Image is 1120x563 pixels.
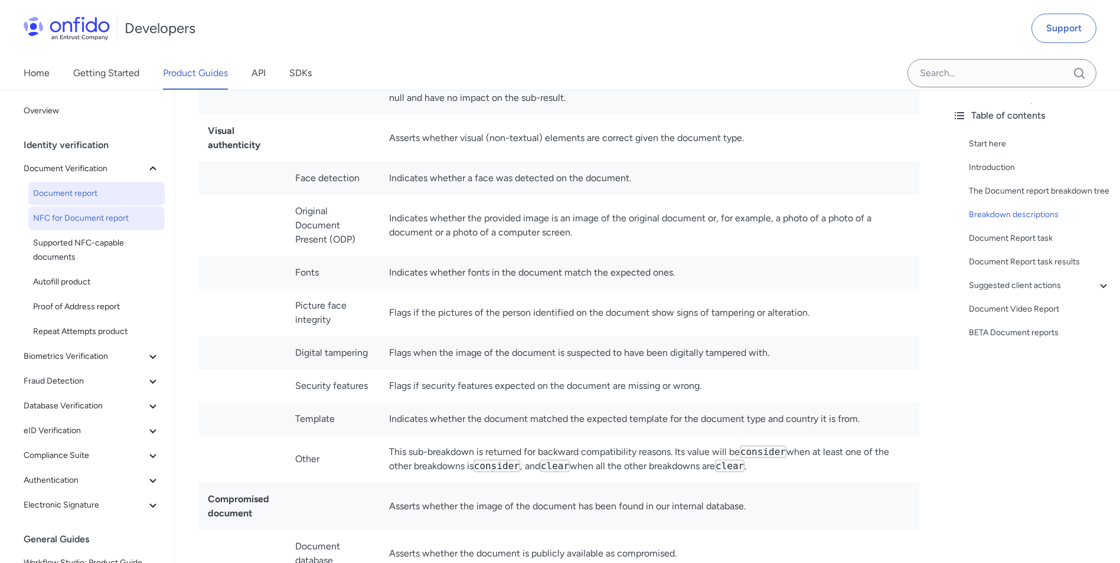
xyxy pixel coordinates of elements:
[19,369,165,393] button: Fraud Detection
[28,182,165,205] a: Document report
[208,125,260,150] strong: Visual authenticity
[969,161,1111,175] a: Introduction
[24,473,146,487] span: Authentication
[208,493,269,519] strong: Compromised document
[24,399,146,413] span: Database Verification
[380,402,919,436] td: Indicates whether the document matched the expected template for the document type and country it...
[380,436,919,483] td: This sub-breakdown is returned for backward compatibility reasons. Its value will be when at leas...
[24,528,169,551] div: General Guides
[286,436,379,483] td: Other
[286,162,379,195] td: Face detection
[380,114,919,162] td: Asserts whether visual (non-textual) elements are correct given the document type.
[24,104,160,118] span: Overview
[380,336,919,369] td: Flags when the image of the document is suspected to have been digitally tampered with.
[19,394,165,418] button: Database Verification
[24,449,146,463] span: Compliance Suite
[715,460,745,472] code: clear
[286,402,379,436] td: Template
[24,424,146,438] span: eID Verification
[969,255,1111,269] a: Document Report task results
[33,275,160,289] span: Autofill product
[19,157,165,181] button: Document Verification
[28,295,165,319] a: Proof of Address report
[19,99,165,123] a: Overview
[33,211,160,225] span: NFC for Document report
[28,231,165,269] a: Supported NFC-capable documents
[19,493,165,517] button: Electronic Signature
[28,320,165,343] a: Repeat Attempts product
[33,236,160,264] span: Supported NFC-capable documents
[540,460,570,472] code: clear
[740,446,786,458] code: consider
[24,374,146,388] span: Fraud Detection
[286,369,379,402] td: Security features
[19,419,165,443] button: eID Verification
[252,57,266,90] a: API
[289,57,312,90] a: SDKs
[380,256,919,289] td: Indicates whether fonts in the document match the expected ones.
[969,279,1111,293] a: Suggested client actions
[163,57,228,90] a: Product Guides
[24,133,169,157] div: Identity verification
[19,345,165,368] button: Biometrics Verification
[24,57,50,90] a: Home
[969,302,1111,316] a: Document Video Report
[286,195,379,256] td: Original Document Present (ODP)
[969,231,1111,246] a: Document Report task
[24,498,146,512] span: Electronic Signature
[969,326,1111,340] a: BETA Document reports
[474,460,520,472] code: consider
[33,186,160,201] span: Document report
[73,57,139,90] a: Getting Started
[28,270,165,294] a: Autofill product
[33,325,160,339] span: Repeat Attempts product
[286,336,379,369] td: Digital tampering
[380,483,919,530] td: Asserts whether the image of the document has been found in our internal database.
[33,300,160,314] span: Proof of Address report
[952,109,1111,123] div: Table of contents
[19,469,165,492] button: Authentication
[286,289,379,336] td: Picture face integrity
[380,195,919,256] td: Indicates whether the provided image is an image of the original document or, for example, a phot...
[380,369,919,402] td: Flags if security features expected on the document are missing or wrong.
[380,162,919,195] td: Indicates whether a face was detected on the document.
[1031,14,1096,43] a: Support
[286,256,379,289] td: Fonts
[24,17,110,40] img: Onfido Logo
[969,137,1111,151] a: Start here
[907,59,1096,87] input: Onfido search input field
[969,208,1111,222] a: Breakdown descriptions
[24,349,146,364] span: Biometrics Verification
[19,444,165,467] button: Compliance Suite
[24,162,146,176] span: Document Verification
[969,184,1111,198] a: The Document report breakdown tree
[380,289,919,336] td: Flags if the pictures of the person identified on the document show signs of tampering or alterat...
[125,19,195,38] h1: Developers
[28,207,165,230] a: NFC for Document report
